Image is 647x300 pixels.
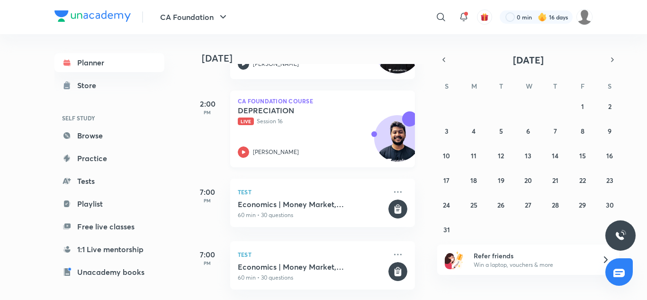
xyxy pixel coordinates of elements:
img: ttu [615,230,626,241]
abbr: August 20, 2025 [524,176,532,185]
abbr: August 21, 2025 [552,176,558,185]
abbr: August 5, 2025 [499,127,503,136]
abbr: August 16, 2025 [606,151,613,160]
a: Company Logo [54,10,131,24]
span: [DATE] [513,54,544,66]
a: Unacademy books [54,263,164,282]
button: [DATE] [450,53,606,66]
button: August 26, 2025 [494,197,509,212]
abbr: August 31, 2025 [443,225,450,234]
button: August 31, 2025 [439,222,454,237]
button: August 6, 2025 [521,123,536,138]
h5: 2:00 [189,98,226,109]
p: Session 16 [238,117,386,126]
abbr: August 24, 2025 [443,200,450,209]
abbr: August 29, 2025 [579,200,586,209]
p: [PERSON_NAME] [253,60,299,68]
button: August 1, 2025 [575,99,590,114]
img: Avatar [375,120,420,166]
abbr: August 30, 2025 [606,200,614,209]
abbr: Tuesday [499,82,503,91]
abbr: August 11, 2025 [471,151,476,160]
abbr: August 19, 2025 [498,176,504,185]
a: Planner [54,53,164,72]
button: August 9, 2025 [602,123,617,138]
abbr: August 15, 2025 [579,151,586,160]
p: PM [189,198,226,203]
abbr: August 7, 2025 [554,127,557,136]
button: August 2, 2025 [602,99,617,114]
abbr: Friday [581,82,584,91]
abbr: August 2, 2025 [608,102,611,111]
h5: DEPRECIATION [238,106,356,115]
abbr: August 3, 2025 [445,127,449,136]
button: August 10, 2025 [439,148,454,163]
a: Free live classes [54,217,164,236]
button: August 20, 2025 [521,173,536,188]
button: August 28, 2025 [548,197,563,212]
button: August 27, 2025 [521,197,536,212]
a: 1:1 Live mentorship [54,240,164,259]
img: avatar [480,13,489,21]
a: Store [54,76,164,95]
abbr: August 22, 2025 [579,176,586,185]
a: Tests [54,172,164,191]
abbr: August 14, 2025 [552,151,558,160]
button: August 16, 2025 [602,148,617,163]
h5: 7:00 [189,249,226,260]
abbr: August 12, 2025 [498,151,504,160]
abbr: August 4, 2025 [472,127,476,136]
h4: [DATE] [202,53,424,64]
abbr: August 18, 2025 [470,176,477,185]
abbr: Thursday [553,82,557,91]
button: August 23, 2025 [602,173,617,188]
a: Playlist [54,194,164,213]
img: Company Logo [54,10,131,22]
h5: Economics | Money Market, International Trade, Demand [238,262,386,272]
abbr: Sunday [445,82,449,91]
p: PM [189,109,226,115]
h5: Economics | Money Market, International Trade, Demand [238,200,386,209]
p: Test [238,186,386,198]
abbr: August 25, 2025 [470,200,477,209]
button: August 19, 2025 [494,173,509,188]
abbr: August 13, 2025 [525,151,531,160]
a: Browse [54,126,164,145]
p: CA Foundation Course [238,98,407,104]
div: Store [77,80,102,91]
p: 60 min • 30 questions [238,211,386,219]
span: Live [238,118,254,125]
img: streak [538,12,547,22]
p: [PERSON_NAME] [253,148,299,156]
abbr: August 17, 2025 [443,176,449,185]
abbr: August 6, 2025 [526,127,530,136]
abbr: August 26, 2025 [497,200,504,209]
abbr: Saturday [608,82,611,91]
p: PM [189,260,226,266]
button: August 25, 2025 [466,197,481,212]
button: August 29, 2025 [575,197,590,212]
abbr: August 23, 2025 [606,176,613,185]
button: August 30, 2025 [602,197,617,212]
p: Win a laptop, vouchers & more [474,261,590,269]
button: August 4, 2025 [466,123,481,138]
button: August 24, 2025 [439,197,454,212]
button: August 17, 2025 [439,173,454,188]
button: avatar [477,9,492,25]
p: Test [238,249,386,260]
h6: Refer friends [474,251,590,261]
button: CA Foundation [154,8,234,27]
button: August 12, 2025 [494,148,509,163]
button: August 13, 2025 [521,148,536,163]
button: August 8, 2025 [575,123,590,138]
abbr: August 9, 2025 [608,127,611,136]
abbr: August 28, 2025 [552,200,559,209]
button: August 22, 2025 [575,173,590,188]
h6: SELF STUDY [54,110,164,126]
abbr: August 8, 2025 [581,127,584,136]
button: August 21, 2025 [548,173,563,188]
abbr: August 10, 2025 [443,151,450,160]
button: August 5, 2025 [494,123,509,138]
abbr: Monday [471,82,477,91]
abbr: Wednesday [526,82,532,91]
